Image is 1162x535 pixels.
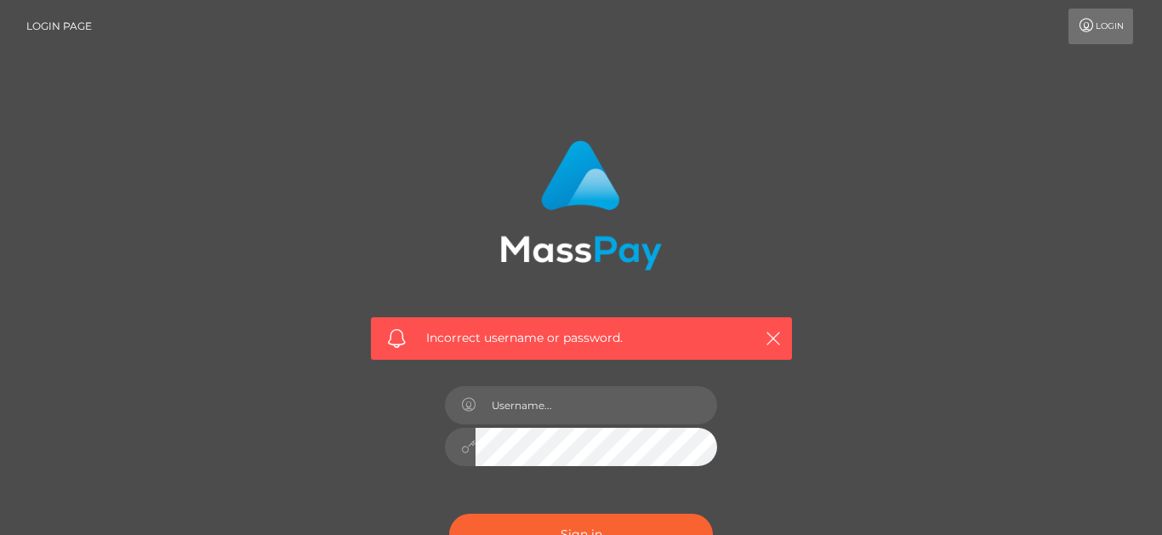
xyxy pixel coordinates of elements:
img: MassPay Login [500,140,662,270]
span: Incorrect username or password. [426,329,737,347]
input: Username... [476,386,717,424]
a: Login Page [26,9,92,44]
a: Login [1068,9,1133,44]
